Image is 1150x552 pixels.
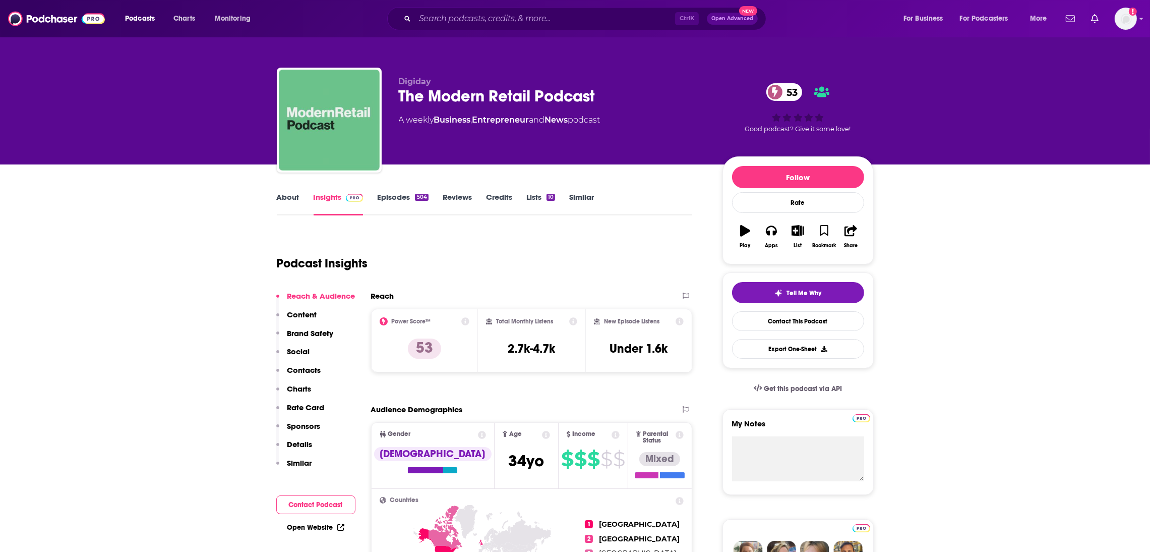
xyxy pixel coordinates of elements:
[585,535,593,543] span: 2
[739,6,757,16] span: New
[529,115,545,125] span: and
[1023,11,1060,27] button: open menu
[173,12,195,26] span: Charts
[415,11,675,27] input: Search podcasts, credits, & more...
[371,405,463,414] h2: Audience Demographics
[853,523,870,532] a: Pro website
[545,115,568,125] a: News
[745,125,851,133] span: Good podcast? Give it some love!
[287,328,334,338] p: Brand Safety
[508,451,544,471] span: 34 yo
[707,13,758,25] button: Open AdvancedNew
[573,431,596,437] span: Income
[599,534,680,543] span: [GEOGRAPHIC_DATA]
[408,339,441,359] p: 53
[953,11,1023,27] button: open menu
[374,447,492,461] div: [DEMOGRAPHIC_DATA]
[732,218,758,255] button: Play
[276,384,312,403] button: Charts
[774,289,782,297] img: tell me why sparkle
[277,192,299,215] a: About
[390,497,419,504] span: Countries
[1115,8,1137,30] button: Show profile menu
[960,12,1008,26] span: For Podcasters
[794,243,802,249] div: List
[276,328,334,347] button: Brand Safety
[377,192,428,215] a: Episodes504
[604,318,659,325] h2: New Episode Listens
[167,11,201,27] a: Charts
[392,318,431,325] h2: Power Score™
[766,83,803,101] a: 53
[397,7,776,30] div: Search podcasts, credits, & more...
[276,403,325,421] button: Rate Card
[287,458,312,468] p: Similar
[276,310,317,328] button: Content
[732,419,864,436] label: My Notes
[896,11,956,27] button: open menu
[8,9,105,28] img: Podchaser - Follow, Share and Rate Podcasts
[287,310,317,319] p: Content
[903,12,943,26] span: For Business
[276,421,321,440] button: Sponsors
[786,289,821,297] span: Tell Me Why
[746,376,851,401] a: Get this podcast via API
[371,291,394,301] h2: Reach
[740,243,750,249] div: Play
[1115,8,1137,30] img: User Profile
[508,341,555,356] h3: 2.7k-4.7k
[643,431,674,444] span: Parental Status
[276,347,310,365] button: Social
[118,11,168,27] button: open menu
[496,318,553,325] h2: Total Monthly Listens
[599,520,680,529] span: [GEOGRAPHIC_DATA]
[811,218,837,255] button: Bookmark
[732,166,864,188] button: Follow
[639,452,680,466] div: Mixed
[208,11,264,27] button: open menu
[732,282,864,303] button: tell me why sparkleTell Me Why
[415,194,428,201] div: 504
[587,451,599,467] span: $
[276,439,313,458] button: Details
[1115,8,1137,30] span: Logged in as LindaBurns
[732,311,864,331] a: Contact This Podcast
[471,115,472,125] span: ,
[837,218,864,255] button: Share
[287,421,321,431] p: Sponsors
[287,347,310,356] p: Social
[853,524,870,532] img: Podchaser Pro
[287,291,355,301] p: Reach & Audience
[509,431,522,437] span: Age
[561,451,573,467] span: $
[215,12,251,26] span: Monitoring
[125,12,155,26] span: Podcasts
[388,431,411,437] span: Gender
[732,192,864,213] div: Rate
[765,243,778,249] div: Apps
[287,365,321,375] p: Contacts
[287,439,313,449] p: Details
[486,192,512,215] a: Credits
[812,243,836,249] div: Bookmark
[279,70,380,171] img: The Modern Retail Podcast
[722,77,874,139] div: 53Good podcast? Give it some love!
[844,243,858,249] div: Share
[314,192,364,215] a: InsightsPodchaser Pro
[853,414,870,422] img: Podchaser Pro
[732,339,864,359] button: Export One-Sheet
[776,83,803,101] span: 53
[276,495,355,514] button: Contact Podcast
[784,218,811,255] button: List
[399,114,600,126] div: A weekly podcast
[1087,10,1103,27] a: Show notifications dropdown
[472,115,529,125] a: Entrepreneur
[399,77,432,86] span: Digiday
[276,291,355,310] button: Reach & Audience
[711,16,753,21] span: Open Advanced
[1030,12,1047,26] span: More
[764,384,842,393] span: Get this podcast via API
[569,192,594,215] a: Similar
[758,218,784,255] button: Apps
